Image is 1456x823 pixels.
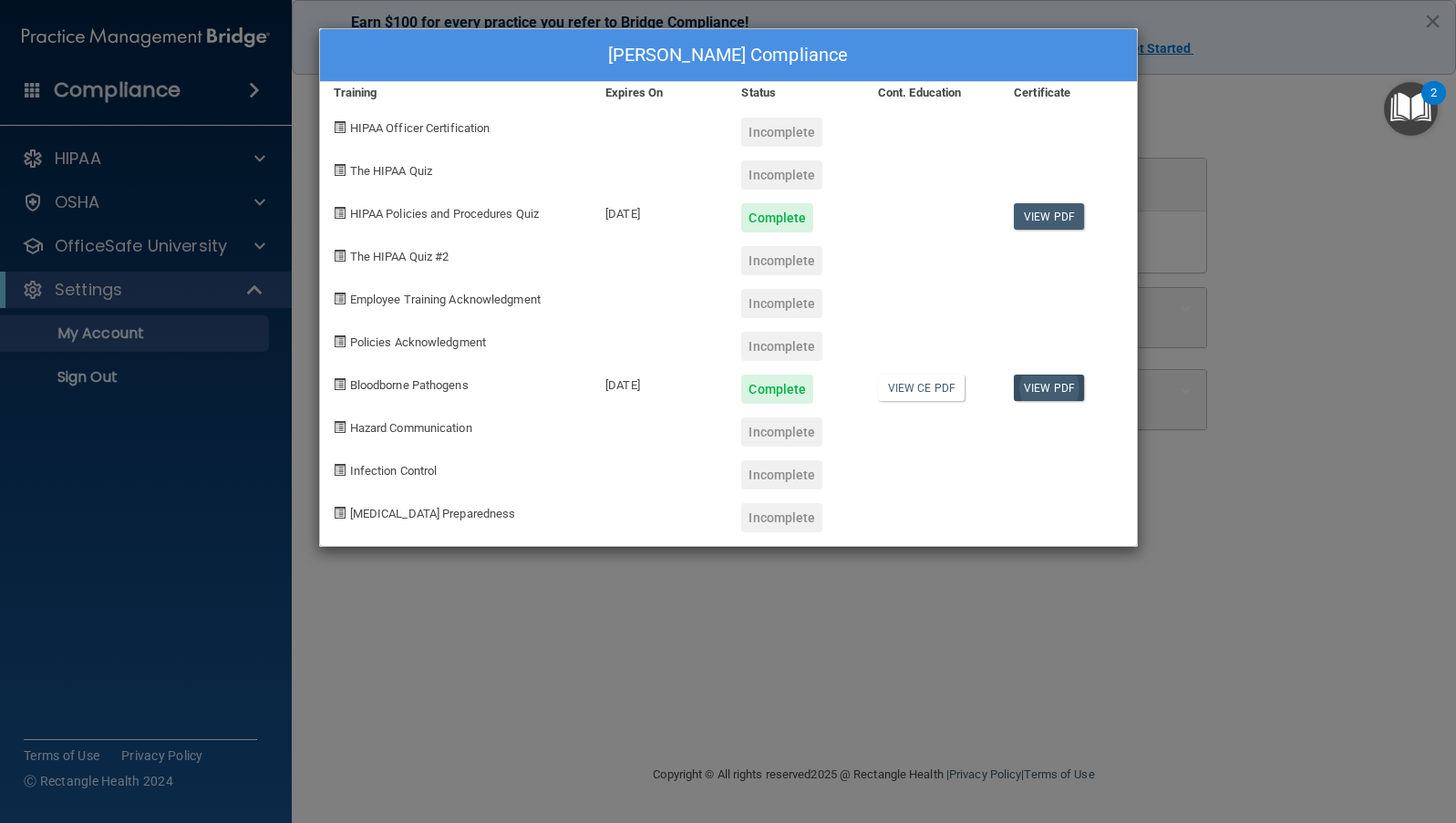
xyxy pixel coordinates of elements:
[350,464,438,478] span: Infection Control
[741,289,822,318] div: Incomplete
[350,335,486,349] span: Policies Acknowledgment
[592,361,728,404] div: [DATE]
[741,160,822,190] div: Incomplete
[320,29,1137,82] div: [PERSON_NAME] Compliance
[1430,93,1437,117] div: 2
[741,203,813,232] div: Complete
[864,82,1000,104] div: Cont. Education
[350,121,490,135] span: HIPAA Officer Certification
[350,507,516,520] span: [MEDICAL_DATA] Preparedness
[1014,375,1084,401] a: View PDF
[741,460,822,489] div: Incomplete
[741,503,822,532] div: Incomplete
[741,375,813,404] div: Complete
[350,207,539,221] span: HIPAA Policies and Procedures Quiz
[741,246,822,275] div: Incomplete
[592,82,728,104] div: Expires On
[350,421,472,435] span: Hazard Communication
[350,250,449,263] span: The HIPAA Quiz #2
[350,293,541,306] span: Employee Training Acknowledgment
[1000,82,1136,104] div: Certificate
[320,82,593,104] div: Training
[592,190,728,232] div: [DATE]
[878,375,965,401] a: View CE PDF
[350,378,469,392] span: Bloodborne Pathogens
[350,164,432,178] span: The HIPAA Quiz
[741,118,822,147] div: Incomplete
[728,82,863,104] div: Status
[741,332,822,361] div: Incomplete
[1384,82,1438,136] button: Open Resource Center, 2 new notifications
[1014,203,1084,230] a: View PDF
[741,417,822,447] div: Incomplete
